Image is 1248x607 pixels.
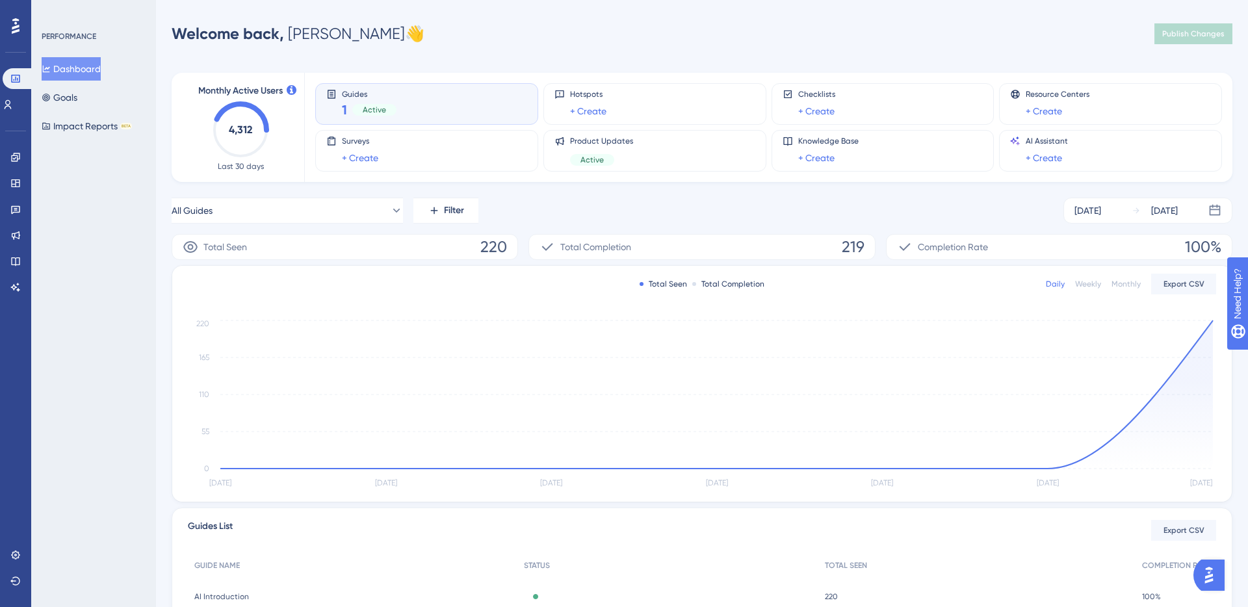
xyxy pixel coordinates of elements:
span: Publish Changes [1162,29,1225,39]
tspan: 55 [201,427,209,436]
div: [DATE] [1151,203,1178,218]
span: Total Seen [203,239,247,255]
tspan: [DATE] [871,478,893,487]
span: Need Help? [31,3,81,19]
tspan: [DATE] [209,478,231,487]
div: Weekly [1075,279,1101,289]
span: Active [580,155,604,165]
button: Dashboard [42,57,101,81]
div: [DATE] [1074,203,1101,218]
button: Publish Changes [1154,23,1232,44]
span: Checklists [798,89,835,99]
div: Total Completion [692,279,764,289]
a: + Create [1026,150,1062,166]
button: Impact ReportsBETA [42,114,132,138]
tspan: 220 [196,319,209,328]
span: Export CSV [1163,525,1204,536]
span: TOTAL SEEN [825,560,867,571]
span: Hotspots [570,89,606,99]
tspan: [DATE] [540,478,562,487]
span: Welcome back, [172,24,284,43]
button: Goals [42,86,77,109]
span: 219 [842,237,864,257]
div: [PERSON_NAME] 👋 [172,23,424,44]
span: AI Assistant [1026,136,1068,146]
span: Surveys [342,136,378,146]
tspan: [DATE] [706,478,728,487]
span: STATUS [524,560,550,571]
span: Guides [342,89,396,98]
span: Product Updates [570,136,633,146]
span: Active [363,105,386,115]
tspan: 0 [204,464,209,473]
span: All Guides [172,203,213,218]
span: 100% [1142,591,1161,602]
button: Filter [413,198,478,224]
tspan: 110 [199,390,209,399]
div: Daily [1046,279,1065,289]
span: 220 [825,591,838,602]
a: + Create [1026,103,1062,119]
span: 1 [342,101,347,119]
span: Monthly Active Users [198,83,283,99]
span: Guides List [188,519,233,542]
tspan: [DATE] [1037,478,1059,487]
span: 220 [480,237,507,257]
tspan: 165 [199,353,209,362]
a: + Create [570,103,606,119]
span: Knowledge Base [798,136,859,146]
button: Export CSV [1151,520,1216,541]
span: Filter [444,203,464,218]
span: Total Completion [560,239,631,255]
div: PERFORMANCE [42,31,96,42]
span: Completion Rate [918,239,988,255]
text: 4,312 [229,123,252,136]
button: Export CSV [1151,274,1216,294]
tspan: [DATE] [1190,478,1212,487]
a: + Create [342,150,378,166]
span: COMPLETION RATE [1142,560,1210,571]
div: Monthly [1111,279,1141,289]
div: Total Seen [640,279,687,289]
span: Last 30 days [218,161,264,172]
span: AI Introduction [194,591,249,602]
span: GUIDE NAME [194,560,240,571]
a: + Create [798,103,835,119]
span: Resource Centers [1026,89,1089,99]
tspan: [DATE] [375,478,397,487]
div: BETA [120,123,132,129]
button: All Guides [172,198,403,224]
a: + Create [798,150,835,166]
span: Export CSV [1163,279,1204,289]
iframe: UserGuiding AI Assistant Launcher [1193,556,1232,595]
span: 100% [1185,237,1221,257]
